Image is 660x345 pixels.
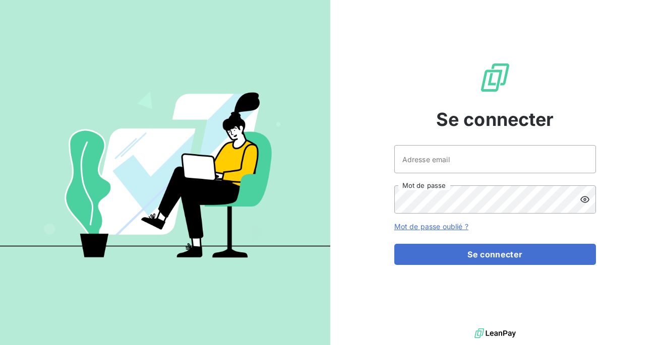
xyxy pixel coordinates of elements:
[394,222,468,231] a: Mot de passe oublié ?
[436,106,554,133] span: Se connecter
[479,61,511,94] img: Logo LeanPay
[394,244,596,265] button: Se connecter
[394,145,596,173] input: placeholder
[474,326,516,341] img: logo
